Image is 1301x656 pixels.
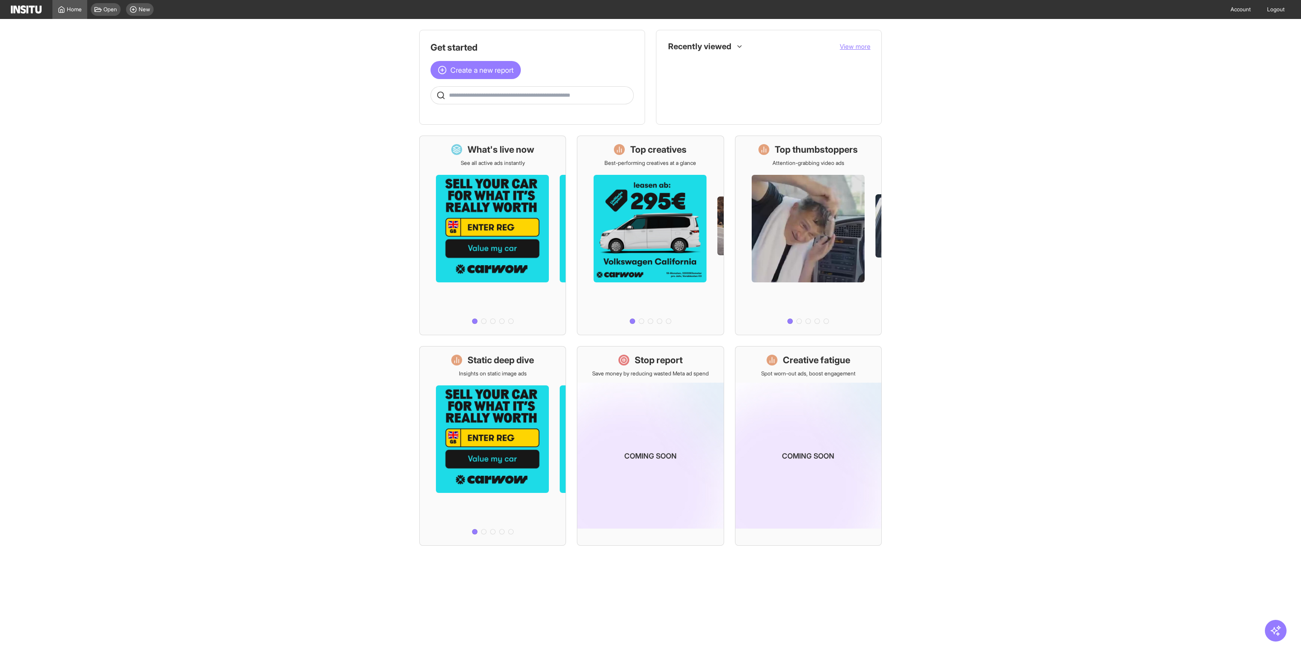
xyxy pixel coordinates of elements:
h1: Top thumbstoppers [775,143,858,156]
button: View more [840,42,870,51]
span: Open [103,6,117,13]
span: New [139,6,150,13]
p: Attention-grabbing video ads [772,159,844,167]
h1: Top creatives [630,143,687,156]
a: What's live nowSee all active ads instantly [419,136,566,335]
p: See all active ads instantly [461,159,525,167]
span: Home [67,6,82,13]
button: Create a new report [431,61,521,79]
h1: Get started [431,41,634,54]
img: Logo [11,5,42,14]
span: Create a new report [450,65,514,75]
span: View more [840,42,870,50]
p: Best-performing creatives at a glance [604,159,696,167]
h1: Static deep dive [468,354,534,366]
a: Static deep diveInsights on static image ads [419,346,566,546]
h1: What's live now [468,143,534,156]
a: Top creativesBest-performing creatives at a glance [577,136,724,335]
p: Insights on static image ads [459,370,527,377]
a: Top thumbstoppersAttention-grabbing video ads [735,136,882,335]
